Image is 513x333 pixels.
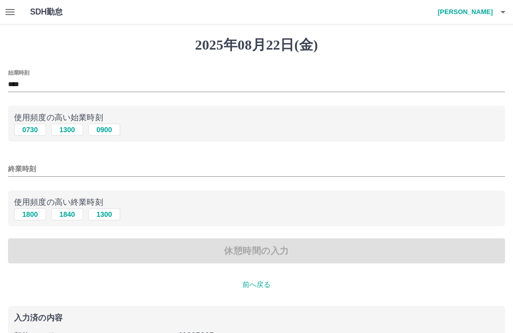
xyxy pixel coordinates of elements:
[8,279,505,290] p: 前へ戻る
[14,124,46,136] button: 0730
[14,112,499,124] p: 使用頻度の高い始業時刻
[14,208,46,220] button: 1800
[51,208,83,220] button: 1840
[8,37,505,54] h1: 2025年08月22日(金)
[8,69,29,76] label: 始業時刻
[14,196,499,208] p: 使用頻度の高い終業時刻
[88,208,120,220] button: 1300
[14,314,499,322] p: 入力済の内容
[88,124,120,136] button: 0900
[51,124,83,136] button: 1300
